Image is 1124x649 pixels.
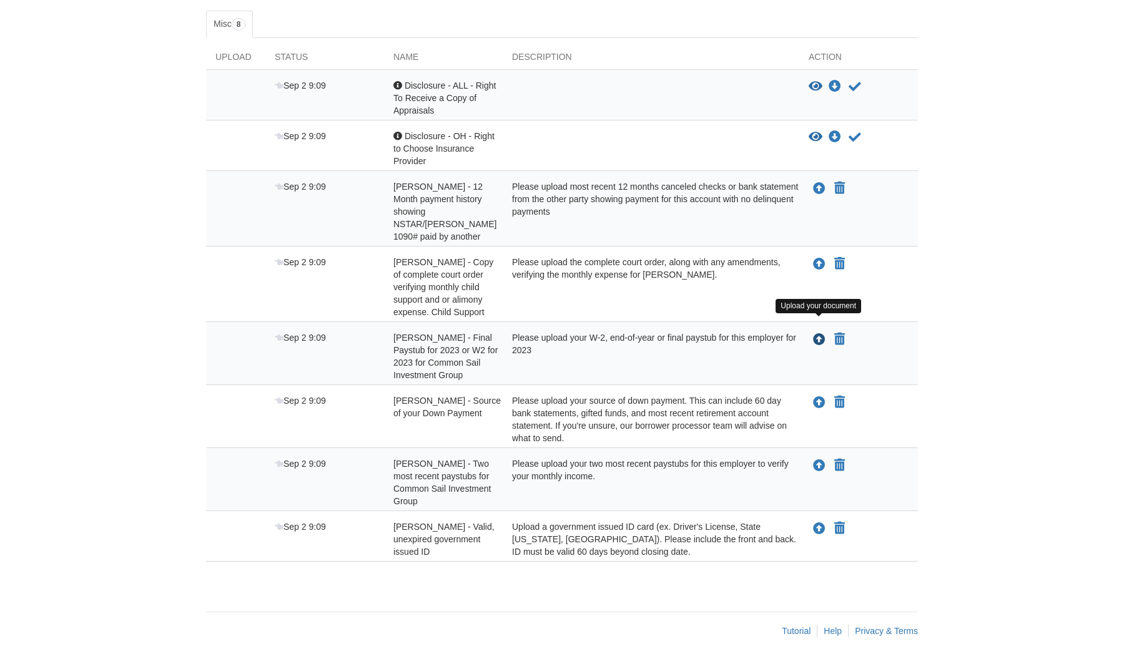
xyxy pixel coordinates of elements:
button: Upload Jody Shockley - 12 Month payment history showing NSTAR/COOPER 1090# paid by another [812,180,827,197]
span: [PERSON_NAME] - Valid, unexpired government issued ID [393,522,495,557]
a: Privacy & Terms [855,626,918,636]
span: Disclosure - ALL - Right To Receive a Copy of Appraisals [393,81,496,115]
span: [PERSON_NAME] - Source of your Down Payment [393,396,501,418]
button: Declare Jody Shockley - 12 Month payment history showing NSTAR/COOPER 1090# paid by another not a... [833,181,846,196]
button: View Disclosure - ALL - Right To Receive a Copy of Appraisals [809,81,822,93]
button: Upload Jody Shockley - Source of your Down Payment [812,394,827,411]
div: Upload [206,51,265,69]
a: Help [824,626,842,636]
button: Declare Jody Shockley - Source of your Down Payment not applicable [833,395,846,410]
button: Upload Jody Shockley - Copy of complete court order verifying monthly child support and or alimon... [812,256,827,272]
button: View Disclosure - OH - Right to Choose Insurance Provider [809,131,822,144]
span: [PERSON_NAME] - Copy of complete court order verifying monthly child support and or alimony expen... [393,257,493,317]
button: Upload Jody Shockley - Valid, unexpired government issued ID [812,520,827,537]
div: Description [503,51,799,69]
button: Upload Jody Shockley - Two most recent paystubs for Common Sail Investment Group [812,457,827,474]
div: Please upload the complete court order, along with any amendments, verifying the monthly expense ... [503,256,799,318]
span: Sep 2 9:09 [275,182,326,192]
span: Sep 2 9:09 [275,459,326,469]
span: [PERSON_NAME] - Final Paystub for 2023 or W2 for 2023 for Common Sail Investment Group [393,333,498,380]
button: Upload Jody Shockley - Final Paystub for 2023 or W2 for 2023 for Common Sail Investment Group [812,331,827,348]
div: Action [799,51,918,69]
span: 8 [232,18,246,31]
a: Misc [206,11,253,38]
a: Download Disclosure - ALL - Right To Receive a Copy of Appraisals [829,82,841,92]
span: Sep 2 9:09 [275,81,326,90]
button: Acknowledge receipt of document [847,130,862,145]
span: [PERSON_NAME] - Two most recent paystubs for Common Sail Investment Group [393,459,491,506]
div: Please upload most recent 12 months canceled checks or bank statement from the other party showin... [503,180,799,243]
div: Upload your document [776,299,861,313]
button: Acknowledge receipt of document [847,79,862,94]
div: Upload a government issued ID card (ex. Driver's License, State [US_STATE], [GEOGRAPHIC_DATA]). P... [503,520,799,558]
div: Name [384,51,503,69]
div: Please upload your W-2, end-of-year or final paystub for this employer for 2023 [503,331,799,381]
a: Download Disclosure - OH - Right to Choose Insurance Provider [829,132,841,142]
span: [PERSON_NAME] - 12 Month payment history showing NSTAR/[PERSON_NAME] 1090# paid by another [393,182,496,242]
button: Declare Jody Shockley - Valid, unexpired government issued ID not applicable [833,521,846,536]
div: Please upload your source of down payment. This can include 60 day bank statements, gifted funds,... [503,394,799,444]
div: Status [265,51,384,69]
span: Sep 2 9:09 [275,333,326,343]
a: Tutorial [782,626,811,636]
button: Declare Jody Shockley - Two most recent paystubs for Common Sail Investment Group not applicable [833,458,846,473]
button: Declare Jody Shockley - Final Paystub for 2023 or W2 for 2023 for Common Sail Investment Group no... [833,332,846,347]
span: Disclosure - OH - Right to Choose Insurance Provider [393,131,495,166]
span: Sep 2 9:09 [275,257,326,267]
span: Sep 2 9:09 [275,396,326,406]
span: Sep 2 9:09 [275,522,326,532]
span: Sep 2 9:09 [275,131,326,141]
button: Declare Jody Shockley - Copy of complete court order verifying monthly child support and or alimo... [833,256,846,271]
div: Please upload your two most recent paystubs for this employer to verify your monthly income. [503,457,799,507]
